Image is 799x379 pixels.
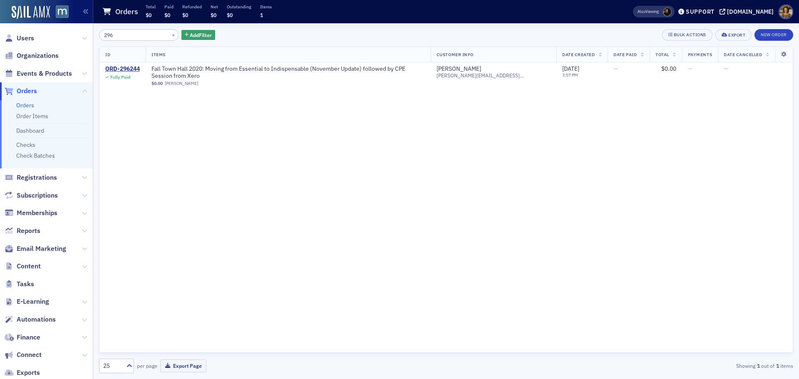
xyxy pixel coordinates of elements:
p: Paid [164,4,174,10]
a: New Order [754,30,793,38]
span: Items [151,52,166,57]
button: [DOMAIN_NAME] [720,9,777,15]
strong: 1 [774,362,780,369]
h1: Orders [115,7,138,17]
span: Total [655,52,669,57]
button: Export Page [160,359,206,372]
a: Connect [5,350,42,359]
a: ORD-296244 [105,65,140,73]
span: Registrations [17,173,57,182]
span: $0.00 [151,81,163,86]
span: Automations [17,315,56,324]
div: 25 [103,362,122,370]
span: Organizations [17,51,59,60]
div: Also [638,9,645,14]
a: [PERSON_NAME] [165,81,198,86]
a: Automations [5,315,56,324]
span: $0 [182,12,188,18]
p: Total [146,4,156,10]
a: Checks [16,141,35,149]
a: Check Batches [16,152,55,159]
span: Finance [17,333,40,342]
label: per page [137,362,157,369]
div: Export [728,33,745,37]
a: Order Items [16,112,48,120]
img: SailAMX [56,5,69,18]
span: Events & Products [17,69,72,78]
a: Email Marketing [5,244,66,253]
a: Users [5,34,34,43]
span: Customer Info [437,52,474,57]
span: Date Created [562,52,595,57]
button: × [170,31,177,38]
a: Finance [5,333,40,342]
a: Orders [5,87,37,96]
button: Bulk Actions [662,29,712,41]
span: Connect [17,350,42,359]
strong: 1 [755,362,761,369]
a: [PERSON_NAME] [437,65,481,73]
span: Profile [779,5,793,19]
span: Content [17,262,41,271]
div: [DOMAIN_NAME] [727,8,774,15]
span: Date Cancelled [724,52,762,57]
span: $0 [211,12,216,18]
p: Refunded [182,4,202,10]
div: Showing out of items [568,362,793,369]
a: E-Learning [5,297,49,306]
span: E-Learning [17,297,49,306]
span: Exports [17,368,40,377]
div: Support [686,8,715,15]
span: Add Filter [190,31,212,39]
span: Lauren McDonough [663,7,672,16]
a: Tasks [5,280,34,289]
button: New Order [754,29,793,41]
a: Content [5,262,41,271]
time: 3:57 PM [562,72,578,78]
span: Subscriptions [17,191,58,200]
span: — [688,65,692,72]
span: $0.00 [661,65,676,72]
span: 1 [260,12,263,18]
span: $0 [146,12,151,18]
a: Subscriptions [5,191,58,200]
span: Date Paid [613,52,637,57]
span: Tasks [17,280,34,289]
span: Users [17,34,34,43]
span: $0 [227,12,233,18]
a: View Homepage [50,5,69,20]
p: Outstanding [227,4,251,10]
span: Reports [17,226,40,235]
span: — [613,65,618,72]
span: $0 [164,12,170,18]
a: Memberships [5,208,57,218]
span: Memberships [17,208,57,218]
a: Dashboard [16,127,44,134]
span: Payments [688,52,712,57]
div: Fully Paid [110,74,130,80]
img: SailAMX [12,6,50,19]
a: Fall Town Hall 2020: Moving from Essential to Indispensable (November Update) followed by CPE Ses... [151,65,425,80]
a: Reports [5,226,40,235]
span: Viewing [638,9,659,15]
span: Orders [17,87,37,96]
a: Exports [5,368,40,377]
span: ID [105,52,110,57]
a: Organizations [5,51,59,60]
a: Registrations [5,173,57,182]
p: Items [260,4,272,10]
div: Bulk Actions [674,32,706,37]
span: [PERSON_NAME][EMAIL_ADDRESS][DOMAIN_NAME] [437,72,551,79]
span: Email Marketing [17,244,66,253]
span: — [724,65,728,72]
button: AddFilter [181,30,216,40]
p: Net [211,4,218,10]
a: Orders [16,102,34,109]
span: [DATE] [562,65,579,72]
a: Events & Products [5,69,72,78]
button: Export [715,29,752,41]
